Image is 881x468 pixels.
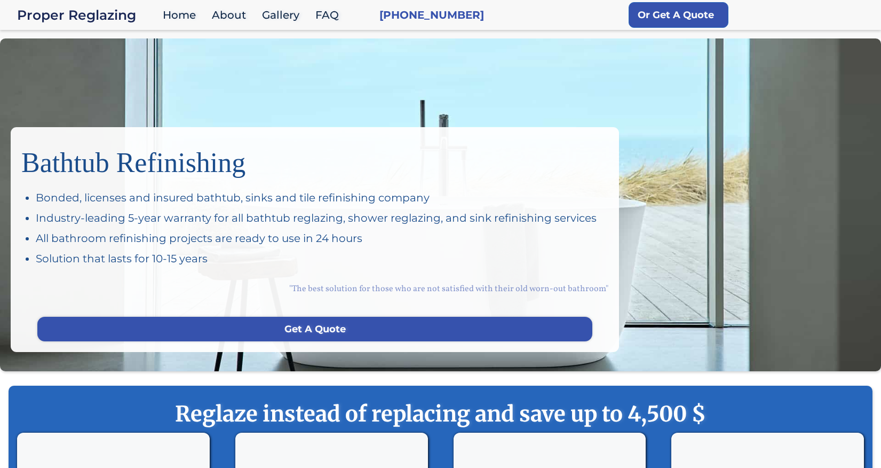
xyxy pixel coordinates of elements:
a: FAQ [310,4,350,27]
h1: Bathtub Refinishing [21,138,608,180]
div: "The best solution for those who are not satisfied with their old worn-out bathroom" [21,271,608,306]
strong: Reglaze instead of replacing and save up to 4,500 $ [30,401,851,427]
a: Or Get A Quote [629,2,728,28]
a: Gallery [257,4,310,27]
div: Industry-leading 5-year warranty for all bathtub reglazing, shower reglazing, and sink refinishin... [36,210,608,225]
a: Get A Quote [37,317,592,341]
div: Proper Reglazing [17,7,157,22]
a: [PHONE_NUMBER] [379,7,484,22]
a: home [17,7,157,22]
div: Bonded, licenses and insured bathtub, sinks and tile refinishing company [36,190,608,205]
a: About [207,4,257,27]
a: Home [157,4,207,27]
div: All bathroom refinishing projects are ready to use in 24 hours [36,231,608,246]
div: Solution that lasts for 10-15 years [36,251,608,266]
